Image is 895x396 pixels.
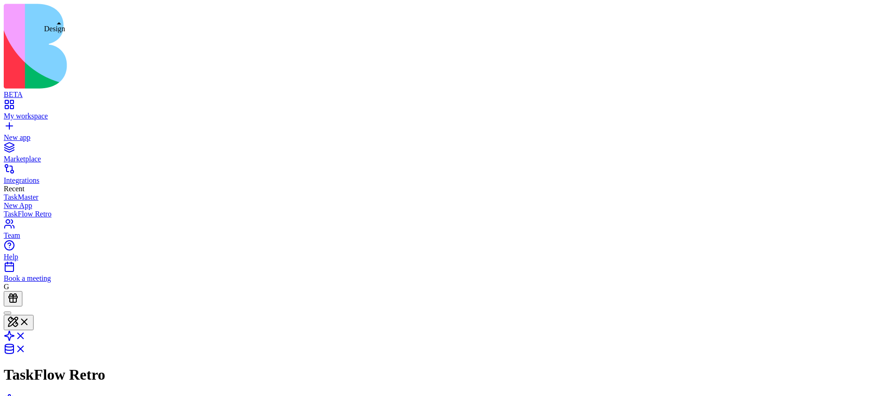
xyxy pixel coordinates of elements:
[4,155,891,163] div: Marketplace
[4,274,891,283] div: Book a meeting
[4,366,891,383] h1: TaskFlow Retro
[4,201,891,210] a: New App
[4,90,891,99] div: BETA
[4,210,891,218] a: TaskFlow Retro
[4,4,379,89] img: logo
[4,133,891,142] div: New app
[4,266,891,283] a: Book a meeting
[4,185,24,193] span: Recent
[4,193,891,201] a: TaskMaster
[4,244,891,261] a: Help
[4,82,891,99] a: BETA
[4,223,891,240] a: Team
[4,125,891,142] a: New app
[47,7,129,21] div: > WELCOME, GILAD
[4,146,891,163] a: Marketplace
[44,25,65,33] div: Design
[4,283,9,291] span: G
[4,231,891,240] div: Team
[4,112,891,120] div: My workspace
[4,253,891,261] div: Help
[11,40,74,96] h1: [ DASHBOARD ]
[4,104,891,120] a: My workspace
[4,176,891,185] div: Integrations
[4,168,891,185] a: Integrations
